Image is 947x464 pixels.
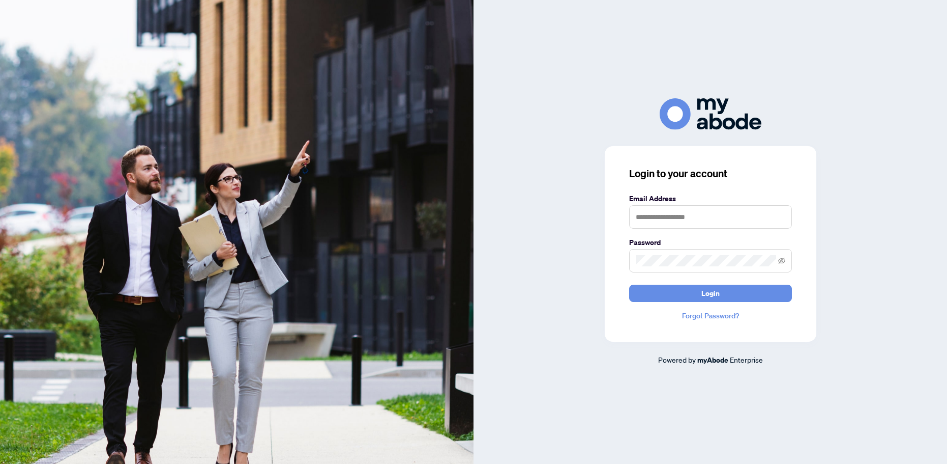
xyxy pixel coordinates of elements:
span: Enterprise [730,355,763,364]
span: Login [701,285,720,302]
label: Password [629,237,792,248]
h3: Login to your account [629,167,792,181]
img: ma-logo [660,98,761,129]
span: Powered by [658,355,696,364]
label: Email Address [629,193,792,204]
a: myAbode [697,354,728,366]
button: Login [629,285,792,302]
a: Forgot Password? [629,310,792,321]
span: eye-invisible [778,257,785,264]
